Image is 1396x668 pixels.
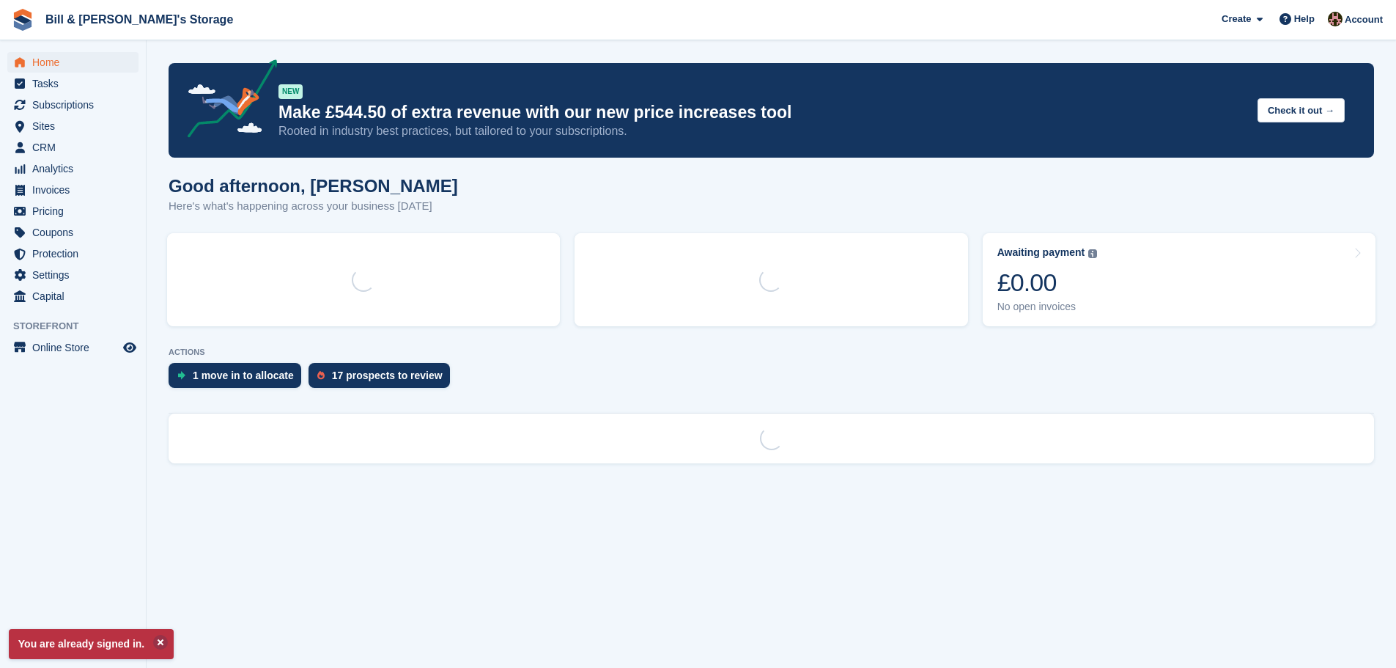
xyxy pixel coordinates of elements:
a: Bill & [PERSON_NAME]'s Storage [40,7,239,32]
span: Online Store [32,337,120,358]
span: Subscriptions [32,95,120,115]
span: Storefront [13,319,146,334]
p: Rooted in industry best practices, but tailored to your subscriptions. [278,123,1246,139]
span: Settings [32,265,120,285]
p: You are already signed in. [9,629,174,659]
img: Jack Bottesch [1328,12,1343,26]
p: Here's what's happening across your business [DATE] [169,198,458,215]
a: Preview store [121,339,139,356]
a: menu [7,52,139,73]
span: Analytics [32,158,120,179]
span: Invoices [32,180,120,200]
button: Check it out → [1257,98,1345,122]
div: 1 move in to allocate [193,370,294,381]
span: Account [1345,12,1383,27]
a: 17 prospects to review [309,363,457,395]
h1: Good afternoon, [PERSON_NAME] [169,176,458,196]
div: No open invoices [997,301,1098,313]
span: Capital [32,286,120,307]
a: menu [7,158,139,179]
div: £0.00 [997,268,1098,298]
div: NEW [278,84,303,99]
img: price-adjustments-announcement-icon-8257ccfd72463d97f412b2fc003d46551f7dbcb40ab6d574587a9cd5c0d94... [175,59,278,143]
a: menu [7,265,139,285]
a: 1 move in to allocate [169,363,309,395]
p: Make £544.50 of extra revenue with our new price increases tool [278,102,1246,123]
div: Awaiting payment [997,246,1085,259]
a: menu [7,73,139,94]
div: 17 prospects to review [332,370,443,381]
span: Protection [32,243,120,264]
a: menu [7,222,139,243]
p: ACTIONS [169,348,1374,357]
a: Awaiting payment £0.00 No open invoices [983,233,1375,326]
img: icon-info-grey-7440780725fd019a000dd9b08b2336e03edf1995a4989e88bcd33f0948082b44.svg [1088,249,1097,258]
a: menu [7,337,139,358]
span: CRM [32,137,120,158]
a: menu [7,243,139,264]
img: stora-icon-8386f47178a22dfd0bd8f6a31ec36ba5ce8667c1dd55bd0f319d3a0aa187defe.svg [12,9,34,31]
a: menu [7,95,139,115]
img: move_ins_to_allocate_icon-fdf77a2bb77ea45bf5b3d319d69a93e2d87916cf1d5bf7949dd705db3b84f3ca.svg [177,371,185,380]
img: prospect-51fa495bee0391a8d652442698ab0144808aea92771e9ea1ae160a38d050c398.svg [317,371,325,380]
a: menu [7,201,139,221]
a: menu [7,137,139,158]
a: menu [7,180,139,200]
a: menu [7,286,139,307]
span: Home [32,52,120,73]
span: Sites [32,116,120,136]
span: Help [1294,12,1315,26]
span: Pricing [32,201,120,221]
span: Tasks [32,73,120,94]
a: menu [7,116,139,136]
span: Create [1222,12,1251,26]
span: Coupons [32,222,120,243]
